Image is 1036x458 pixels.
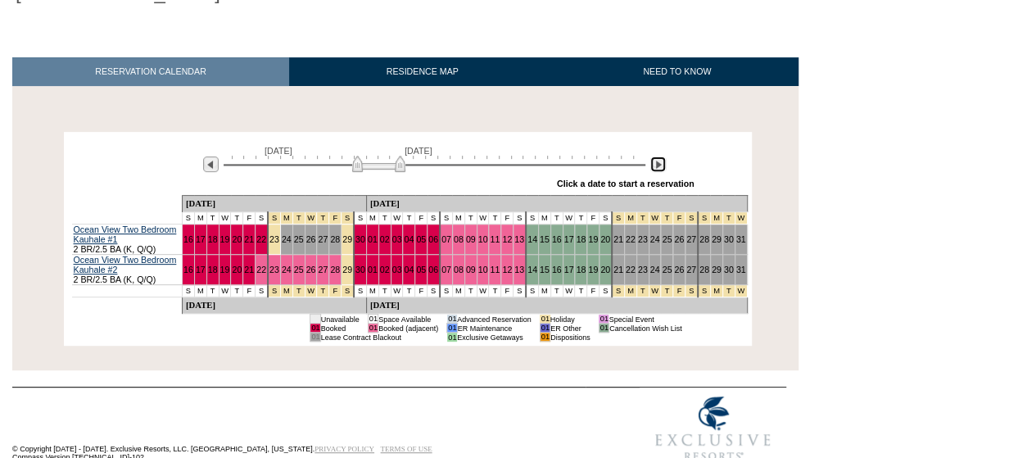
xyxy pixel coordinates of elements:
[368,265,378,274] a: 01
[330,234,340,244] a: 28
[306,265,316,274] a: 26
[722,285,735,297] td: New Year's
[599,315,608,324] td: 01
[320,315,360,324] td: Unavailable
[194,212,206,224] td: M
[72,224,183,255] td: 2 BR/2.5 BA (K, Q/Q)
[464,285,477,297] td: T
[501,212,513,224] td: F
[208,265,218,274] a: 18
[587,285,599,297] td: F
[478,265,488,274] a: 10
[206,285,219,297] td: T
[265,146,292,156] span: [DATE]
[342,265,352,274] a: 29
[368,315,378,324] td: 01
[686,265,696,274] a: 27
[650,265,660,274] a: 24
[391,212,403,224] td: W
[440,285,452,297] td: S
[74,255,177,274] a: Ocean View Two Bedroom Kauhale #2
[710,212,722,224] td: New Year's
[575,285,587,297] td: T
[576,234,586,244] a: 18
[564,265,574,274] a: 17
[403,285,415,297] td: T
[538,212,550,224] td: M
[403,212,415,224] td: T
[527,234,537,244] a: 14
[294,265,304,274] a: 25
[405,146,432,156] span: [DATE]
[588,265,598,274] a: 19
[183,265,193,274] a: 16
[513,285,526,297] td: S
[378,324,439,333] td: Booked (adjacent)
[649,212,661,224] td: Christmas
[540,315,550,324] td: 01
[608,315,681,324] td: Special Event
[318,234,328,244] a: 27
[685,212,698,224] td: Christmas
[600,234,610,244] a: 20
[366,196,747,212] td: [DATE]
[380,265,390,274] a: 02
[268,285,280,297] td: Thanksgiving
[366,285,378,297] td: M
[501,285,513,297] td: F
[698,285,710,297] td: New Year's
[342,212,354,224] td: Thanksgiving
[12,57,289,86] a: RESERVATION CALENDAR
[712,265,722,274] a: 29
[415,212,428,224] td: F
[457,333,532,342] td: Exclusive Getaways
[599,212,612,224] td: S
[428,234,438,244] a: 06
[220,265,230,274] a: 19
[540,324,550,333] td: 01
[735,212,747,224] td: New Year's
[404,234,414,244] a: 04
[219,212,231,224] td: W
[441,265,451,274] a: 07
[294,234,304,244] a: 25
[489,212,501,224] td: T
[552,234,562,244] a: 16
[305,285,317,297] td: Thanksgiving
[329,212,342,224] td: Thanksgiving
[354,212,366,224] td: S
[256,234,266,244] a: 22
[378,315,439,324] td: Space Available
[415,285,428,297] td: F
[256,265,266,274] a: 22
[447,324,457,333] td: 01
[699,234,709,244] a: 28
[735,285,747,297] td: New Year's
[673,285,685,297] td: Christmas
[183,234,193,244] a: 16
[587,212,599,224] td: F
[613,234,623,244] a: 21
[650,234,660,244] a: 24
[464,212,477,224] td: T
[674,265,684,274] a: 26
[699,265,709,274] a: 28
[194,285,206,297] td: M
[612,285,624,297] td: Christmas
[489,285,501,297] td: T
[626,234,636,244] a: 22
[378,285,391,297] td: T
[381,445,432,453] a: TERMS OF USE
[649,285,661,297] td: Christmas
[317,285,329,297] td: Thanksgiving
[182,196,366,212] td: [DATE]
[206,212,219,224] td: T
[355,234,365,244] a: 30
[342,285,354,297] td: Thanksgiving
[454,265,464,274] a: 08
[366,212,378,224] td: M
[710,285,722,297] td: New Year's
[502,265,512,274] a: 12
[454,234,464,244] a: 08
[428,212,440,224] td: S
